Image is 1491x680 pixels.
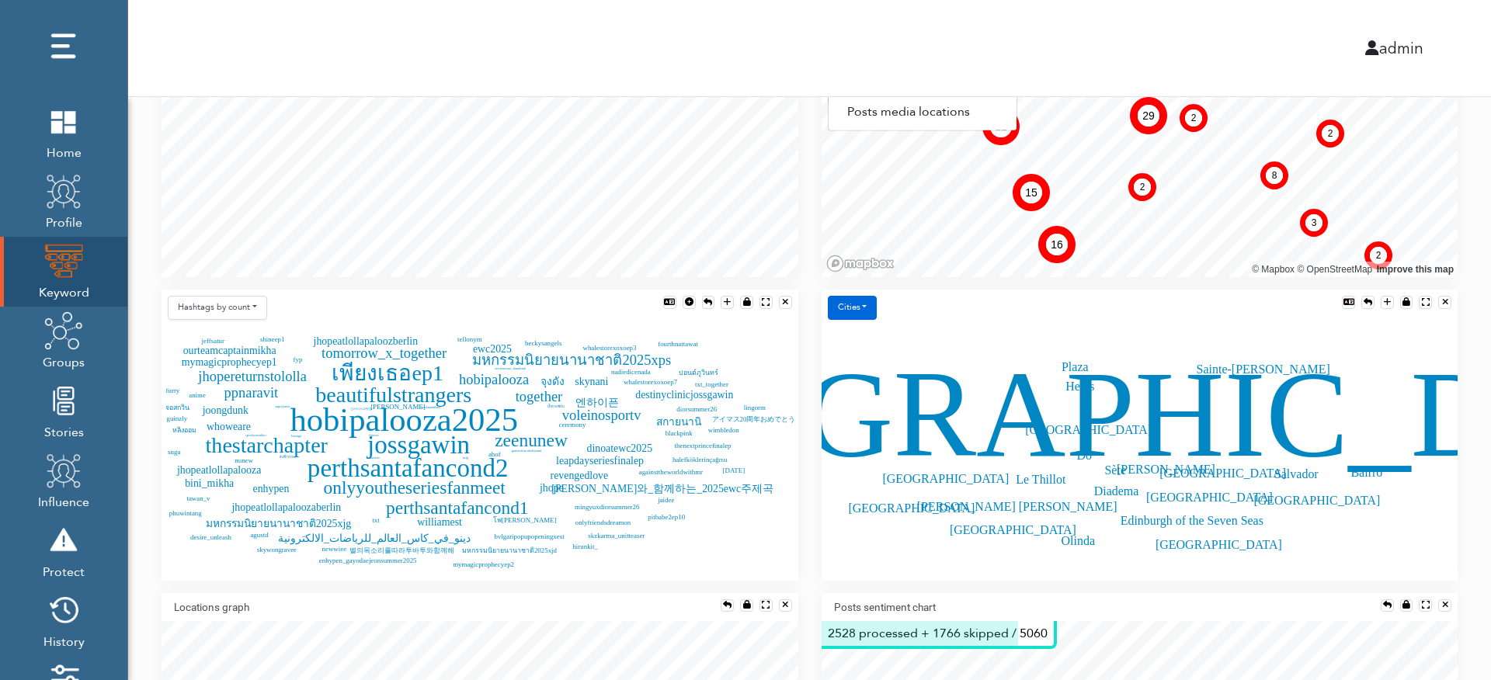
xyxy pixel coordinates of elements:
[250,531,269,539] text: agustd
[635,389,733,401] text: destinyclinicjossgawin
[1381,296,1394,309] div: Clone
[197,369,307,384] text: jhopereturnstololla
[512,448,542,452] text: garniertriacidxskynani
[44,451,83,490] img: profile.png
[1377,264,1454,275] a: Map feedback
[828,296,878,320] button: Cities
[44,311,83,350] img: groups.png
[321,345,447,361] text: tomorrow_x_together
[575,502,640,510] text: mingyuxdiorsummer26
[624,377,678,385] text: whalestorexoxoep7
[44,27,83,66] img: dots.png
[43,560,85,581] span: Protect
[372,516,380,524] text: txt
[882,472,1009,485] text: [GEOGRAPHIC_DATA]
[44,521,83,560] img: risk.png
[495,430,568,450] text: zeenunew
[822,29,1458,277] canvas: Map
[575,376,608,387] text: skynani
[995,120,1007,133] text: 11
[695,380,728,388] text: txt_together
[1400,599,1413,612] div: Lock
[1419,296,1432,309] div: Expand
[683,296,696,309] div: Add keywords
[712,415,796,423] text: アイマス20周年おめでとう
[1438,599,1451,612] div: Remove
[459,372,529,387] text: hobipalooza
[744,404,766,411] text: lingorm
[44,381,83,420] img: stories.png
[369,433,379,437] text: fifacwc
[290,401,518,438] text: hobipalooza2025
[472,352,671,368] text: มหกรรมนิยายนานาชาติ2025xps
[1120,514,1263,528] text: Edinburgh of the Seven Seas
[648,513,685,521] text: pitbabe2ep10
[586,442,652,453] text: dinoatewc2025
[245,432,266,436] text: spookymonthoc
[44,241,83,280] img: keyword.png
[1297,264,1372,275] a: OpenStreetMap
[1253,494,1380,507] text: [GEOGRAPHIC_DATA]
[168,448,180,456] text: suga
[1117,463,1215,476] text: [PERSON_NAME]
[666,429,693,437] text: blackpink
[556,454,644,466] text: leapdayseriesfinalep
[224,385,279,401] text: ppnaravit
[1438,296,1451,309] div: Remove
[525,338,562,346] text: beckysangels
[252,483,289,494] text: enhypen
[822,621,1057,649] div: 2528 processed + 1766 skipped / 5060
[386,497,529,517] text: perthsantafancond1
[417,516,462,528] text: williamest
[779,599,792,612] div: Remove
[166,415,187,422] text: guinzly
[916,500,1117,513] text: [PERSON_NAME] [PERSON_NAME]
[658,340,698,348] text: fourthnattawat
[366,455,380,459] text: kasaneteto
[44,591,83,630] img: history.png
[1342,296,1355,309] div: Translate
[322,545,347,553] text: newwiee
[488,449,501,457] text: ahof
[44,102,83,141] img: home.png
[182,356,277,367] text: mymagicprophecyep1
[1016,473,1066,486] text: Le Thillot
[588,532,645,539] text: skzkarma_unitteaser
[1274,467,1319,481] text: Salvador
[829,99,1017,124] a: Posts media locations
[39,280,89,302] span: Keyword
[582,344,637,352] text: whalestorexoxoep3
[575,518,631,526] text: onlyfriendsdreamon
[740,296,753,309] div: Lock
[562,408,641,423] text: voleinosportv
[779,296,792,309] div: Remove
[1139,182,1145,193] text: 2
[656,415,702,427] text: สกายนานิ
[176,464,261,476] text: jhopeatlollapalooza
[611,367,651,375] text: nadiedicenada
[740,599,753,612] div: Lock
[206,433,328,457] text: thestarchapter
[1065,380,1094,393] text: Heres
[235,456,253,464] text: nunew
[189,390,206,398] text: anime
[759,296,773,309] div: Expand
[186,494,210,502] text: tawan_v
[44,172,83,210] img: profile.png
[207,421,251,432] text: whoweare
[723,466,745,474] text: [DATE]
[185,477,234,489] text: bini_mikha
[275,404,290,408] text: superjunior
[43,630,85,651] span: History
[38,490,89,512] span: Influence
[1419,599,1432,612] div: Expand
[367,430,471,458] text: jossgawin
[1381,599,1394,612] div: Reset
[539,482,564,494] text: jhope
[453,560,514,568] text: mymagicprophecyep2
[313,335,419,346] text: jhopeatlollapaloozberlin
[206,518,351,529] text: มหกรรมนิยายนานาชาติ2025xjg
[1375,250,1381,261] text: 2
[319,556,417,564] text: enhypen_gayodaejeonsummer2025
[675,442,732,449] text: thenextprincefinalep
